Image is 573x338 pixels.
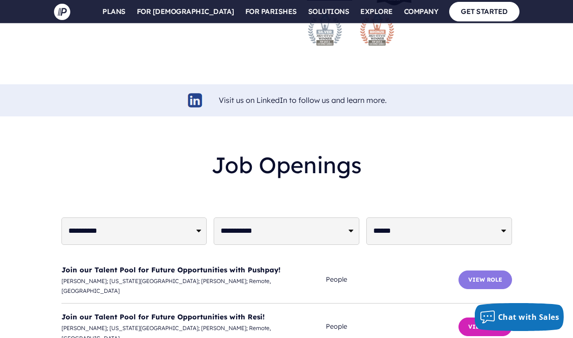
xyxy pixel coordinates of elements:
[187,92,204,109] img: linkedin-logo
[498,312,560,322] span: Chat with Sales
[458,318,512,336] button: View Role
[358,10,396,47] img: stevie-bronze
[61,312,265,321] a: Join our Talent Pool for Future Opportunities with Resi!
[326,274,458,285] span: People
[61,265,281,274] a: Join our Talent Pool for Future Opportunities with Pushpay!
[475,303,564,331] button: Chat with Sales
[61,276,326,296] span: [PERSON_NAME]; [US_STATE][GEOGRAPHIC_DATA]; [PERSON_NAME]; Remote, [GEOGRAPHIC_DATA]
[449,2,519,21] a: GET STARTED
[219,95,387,105] a: Visit us on LinkedIn to follow us and learn more.
[306,10,344,47] img: stevie-silver
[326,321,458,332] span: People
[458,270,512,289] button: View Role
[61,144,512,186] h2: Job Openings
